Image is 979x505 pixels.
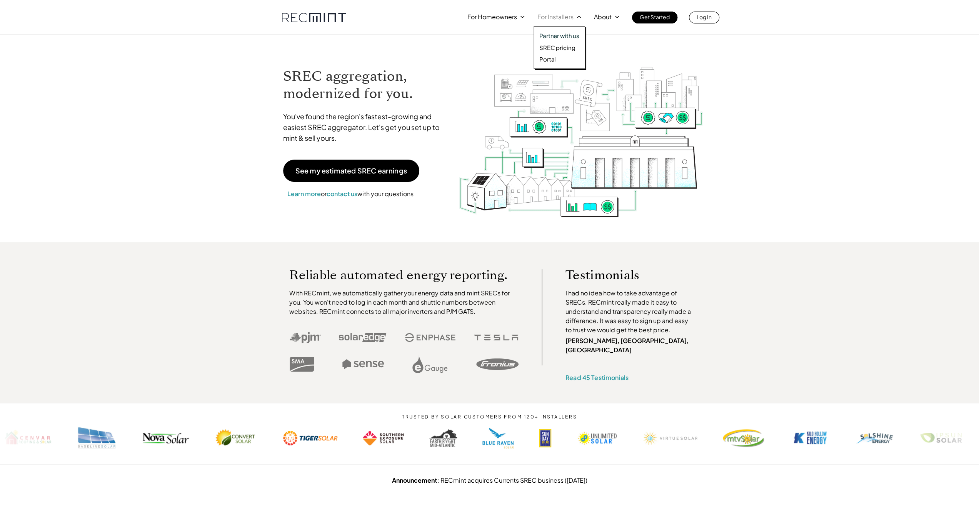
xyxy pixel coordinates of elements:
p: Testimonials [565,269,680,281]
img: RECmint value cycle [458,47,704,219]
p: Portal [539,55,556,63]
a: Read 45 Testimonials [565,373,629,382]
strong: Announcement [392,476,437,484]
p: You've found the region's fastest-growing and easiest SREC aggregator. Let's get you set up to mi... [283,111,447,143]
p: For Homeowners [467,12,517,22]
a: Get Started [632,12,677,23]
p: [PERSON_NAME], [GEOGRAPHIC_DATA], [GEOGRAPHIC_DATA] [565,336,695,355]
p: With RECmint, we automatically gather your energy data and mint SRECs for you. You won't need to ... [289,288,519,316]
p: Get Started [640,12,670,22]
p: Log In [697,12,712,22]
a: See my estimated SREC earnings [283,160,419,182]
p: or with your questions [283,189,418,199]
p: SREC pricing [539,44,575,52]
a: Log In [689,12,719,23]
p: I had no idea how to take advantage of SRECs. RECmint really made it easy to understand and trans... [565,288,695,335]
a: SREC pricing [539,44,579,52]
a: Announcement: RECmint acquires Currents SREC business ([DATE]) [392,476,587,484]
p: See my estimated SREC earnings [295,167,407,174]
a: Portal [539,55,579,63]
p: TRUSTED BY SOLAR CUSTOMERS FROM 120+ INSTALLERS [379,414,600,420]
a: contact us [327,190,357,198]
a: Learn more [287,190,321,198]
h1: SREC aggregation, modernized for you. [283,68,447,102]
p: About [594,12,612,22]
p: Reliable automated energy reporting. [289,269,519,281]
p: For Installers [537,12,574,22]
a: Partner with us [539,32,579,40]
